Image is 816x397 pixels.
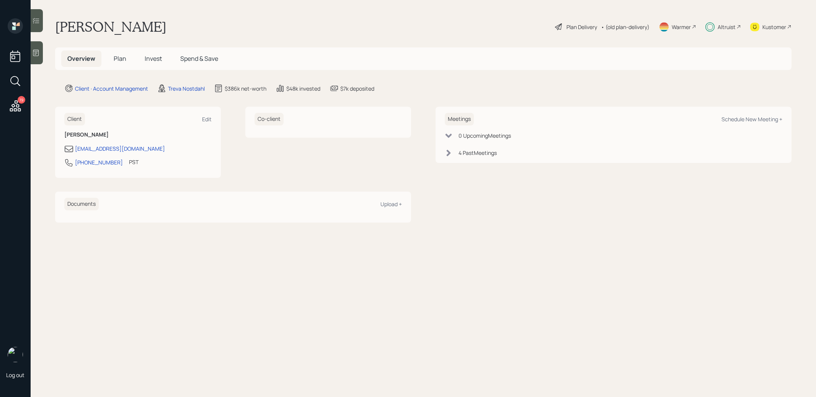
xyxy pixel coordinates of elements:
div: Altruist [718,23,736,31]
span: Plan [114,54,126,63]
div: Treva Nostdahl [168,85,205,93]
div: $7k deposited [340,85,374,93]
img: treva-nostdahl-headshot.png [8,347,23,362]
span: Spend & Save [180,54,218,63]
div: Warmer [672,23,691,31]
div: [PHONE_NUMBER] [75,158,123,166]
div: Upload + [380,200,402,208]
div: Edit [202,116,212,123]
div: 19 [18,96,25,104]
h6: Co-client [255,113,284,125]
div: 0 Upcoming Meeting s [459,132,511,140]
div: [EMAIL_ADDRESS][DOMAIN_NAME] [75,145,165,153]
div: • (old plan-delivery) [601,23,650,31]
h6: Meetings [445,113,474,125]
div: Kustomer [762,23,786,31]
div: $386k net-worth [225,85,266,93]
div: Plan Delivery [566,23,597,31]
div: PST [129,158,139,166]
div: Log out [6,371,24,379]
h6: Documents [64,198,99,210]
span: Overview [67,54,95,63]
div: 4 Past Meeting s [459,149,497,157]
h6: Client [64,113,85,125]
div: Schedule New Meeting + [721,116,782,123]
span: Invest [145,54,162,63]
h1: [PERSON_NAME] [55,18,166,35]
h6: [PERSON_NAME] [64,132,212,138]
div: Client · Account Management [75,85,148,93]
div: $48k invested [286,85,320,93]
